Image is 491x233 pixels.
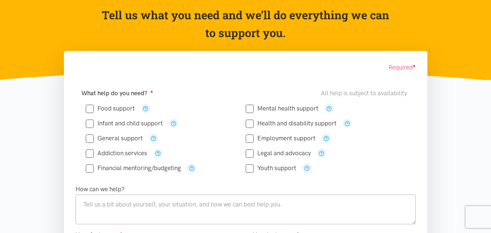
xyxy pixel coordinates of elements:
[86,120,163,126] label: Infant and child support
[86,105,135,112] label: Food support
[246,120,337,126] label: Health and disability support
[246,150,311,156] label: Legal and advocacy
[413,63,416,68] sup: ●
[246,165,296,171] label: Youth support
[246,135,315,141] label: Employment support
[101,6,390,42] p: Tell us what you need and we’ll do everything we can to support you.
[86,135,143,141] label: General support
[81,88,153,98] label: What help do you need?
[321,88,410,98] div: All help is subject to availability
[86,150,147,156] label: Addiction services
[76,63,416,72] div: Required
[246,105,318,112] label: Mental health support
[76,184,125,194] label: How can we help?
[150,89,153,94] sup: ●
[86,165,181,171] label: Financial mentoring/budgeting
